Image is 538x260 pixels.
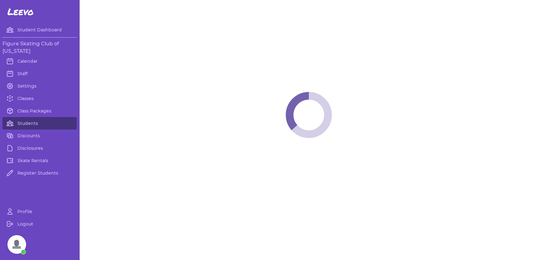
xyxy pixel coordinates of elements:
span: Leevo [7,6,34,17]
a: Profile [2,205,77,218]
a: Student Dashboard [2,24,77,36]
a: Calendar [2,55,77,67]
a: Students [2,117,77,130]
h3: Figure Skating Club of [US_STATE] [2,40,77,55]
a: Logout [2,218,77,230]
a: Class Packages [2,105,77,117]
a: Disclosures [2,142,77,154]
a: Classes [2,92,77,105]
a: Register Students [2,167,77,179]
a: Skate Rentals [2,154,77,167]
a: Staff [2,67,77,80]
a: Discounts [2,130,77,142]
div: Open chat [7,235,26,254]
a: Settings [2,80,77,92]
